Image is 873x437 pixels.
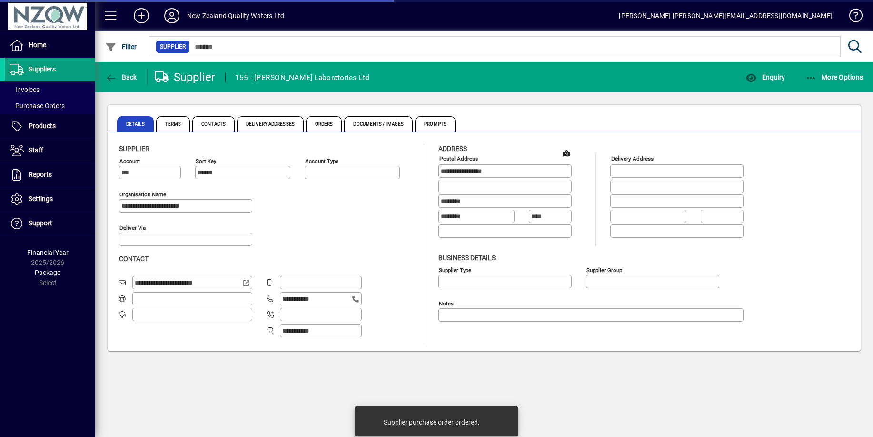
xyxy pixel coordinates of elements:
span: Documents / Images [344,116,413,132]
button: Enquiry [743,69,787,86]
a: Invoices [5,81,95,98]
div: Supplier purchase order ordered. [384,417,480,427]
span: Invoices [10,86,40,93]
a: Home [5,33,95,57]
app-page-header-button: Back [95,69,148,86]
span: Settings [29,195,53,203]
span: Suppliers [29,65,56,73]
span: Reports [29,171,52,178]
span: Purchase Orders [10,102,65,110]
span: Delivery Addresses [237,116,304,132]
span: Address [438,145,467,152]
a: Reports [5,163,95,187]
div: [PERSON_NAME] [PERSON_NAME][EMAIL_ADDRESS][DOMAIN_NAME] [619,8,833,23]
span: Prompts [415,116,456,132]
span: Contacts [192,116,235,132]
span: More Options [805,73,863,81]
button: More Options [803,69,866,86]
span: Home [29,41,46,49]
span: Orders [306,116,342,132]
span: Filter [105,43,137,51]
a: Staff [5,139,95,163]
mat-label: Supplier group [586,266,622,273]
span: Enquiry [745,73,785,81]
span: Back [105,73,137,81]
div: New Zealand Quality Waters Ltd [187,8,284,23]
span: Details [117,116,154,132]
a: Purchase Orders [5,98,95,114]
a: Products [5,114,95,138]
mat-label: Account Type [305,158,338,164]
mat-label: Organisation name [119,191,166,198]
span: Terms [156,116,190,132]
button: Add [126,7,157,24]
span: Financial Year [27,249,69,256]
span: Products [29,122,56,130]
mat-label: Sort key [196,158,216,164]
span: Supplier [119,145,149,152]
button: Filter [103,38,139,55]
span: Support [29,219,52,227]
button: Profile [157,7,187,24]
mat-label: Notes [439,300,454,306]
span: Contact [119,255,149,263]
span: Business details [438,254,496,262]
a: Support [5,212,95,235]
span: Supplier [160,42,186,51]
button: Back [103,69,139,86]
div: Supplier [155,70,216,85]
span: Package [35,269,60,276]
mat-label: Supplier type [439,266,471,273]
a: View on map [559,145,574,161]
a: Knowledge Base [842,2,861,33]
mat-label: Deliver via [119,224,146,231]
span: Staff [29,146,43,154]
a: Settings [5,187,95,211]
div: 155 - [PERSON_NAME] Laboratories Ltd [235,70,370,85]
mat-label: Account [119,158,140,164]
